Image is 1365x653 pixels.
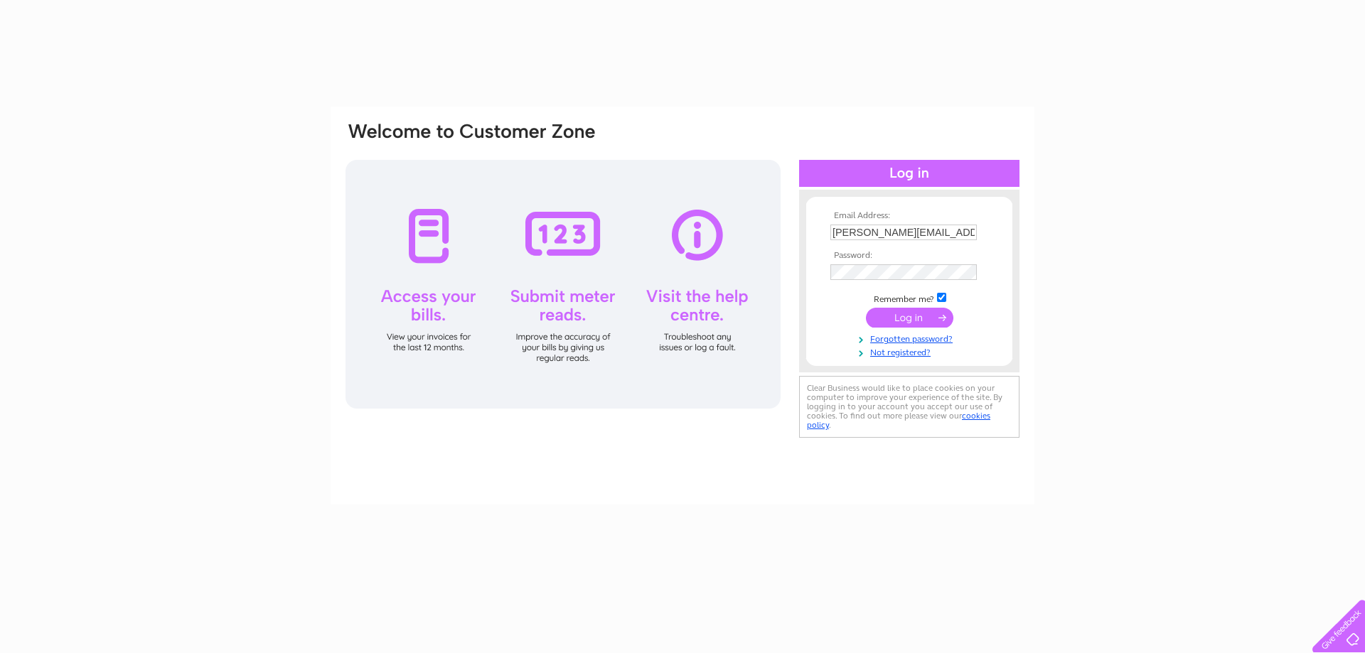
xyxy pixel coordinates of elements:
th: Email Address: [827,211,992,221]
input: Submit [866,308,953,328]
th: Password: [827,251,992,261]
a: cookies policy [807,411,990,430]
a: Not registered? [830,345,992,358]
a: Forgotten password? [830,331,992,345]
div: Clear Business would like to place cookies on your computer to improve your experience of the sit... [799,376,1019,438]
td: Remember me? [827,291,992,305]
